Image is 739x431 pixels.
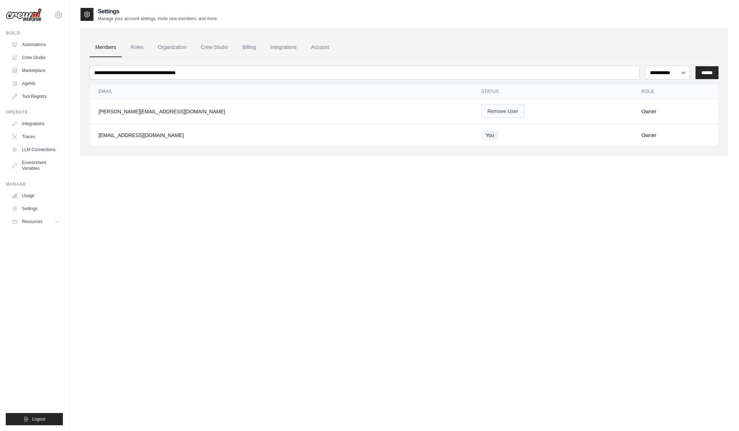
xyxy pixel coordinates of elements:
[633,84,718,99] th: Role
[9,131,63,142] a: Traces
[9,78,63,89] a: Agents
[9,65,63,76] a: Marketplace
[90,84,473,99] th: Email
[642,108,710,115] div: Owner
[9,144,63,155] a: LLM Connections
[6,30,63,36] div: Build
[98,16,218,22] p: Manage your account settings, invite new members, and more.
[152,38,192,57] a: Organization
[22,219,42,224] span: Resources
[98,132,464,139] div: [EMAIL_ADDRESS][DOMAIN_NAME]
[237,38,262,57] a: Billing
[642,132,710,139] div: Owner
[9,216,63,227] button: Resources
[481,104,524,118] button: Remove User
[9,118,63,130] a: Integrations
[9,91,63,102] a: Tool Registry
[6,109,63,115] div: Operate
[98,7,218,16] h2: Settings
[473,84,633,99] th: Status
[481,130,499,140] span: You
[9,39,63,50] a: Automations
[265,38,302,57] a: Integrations
[305,38,335,57] a: Account
[89,38,122,57] a: Members
[6,181,63,187] div: Manage
[9,190,63,201] a: Usage
[6,413,63,425] button: Logout
[9,52,63,63] a: Crew Studio
[125,38,149,57] a: Roles
[98,108,464,115] div: [PERSON_NAME][EMAIL_ADDRESS][DOMAIN_NAME]
[9,203,63,214] a: Settings
[6,8,42,22] img: Logo
[32,416,45,422] span: Logout
[9,157,63,174] a: Environment Variables
[195,38,234,57] a: Crew Studio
